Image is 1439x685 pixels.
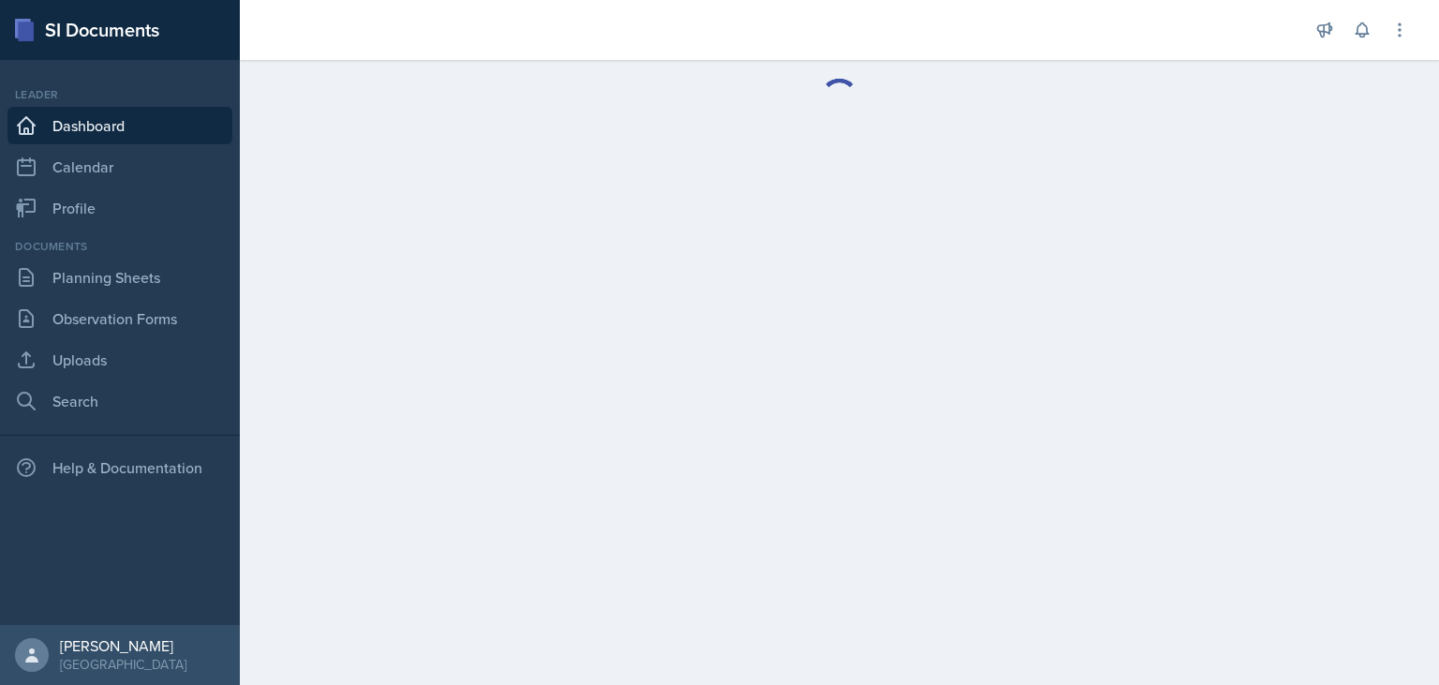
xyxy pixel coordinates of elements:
a: Planning Sheets [7,259,232,296]
div: [PERSON_NAME] [60,636,186,655]
a: Observation Forms [7,300,232,337]
a: Dashboard [7,107,232,144]
a: Calendar [7,148,232,186]
a: Profile [7,189,232,227]
a: Search [7,382,232,420]
div: Help & Documentation [7,449,232,486]
div: Documents [7,238,232,255]
div: Leader [7,86,232,103]
div: [GEOGRAPHIC_DATA] [60,655,186,674]
a: Uploads [7,341,232,379]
